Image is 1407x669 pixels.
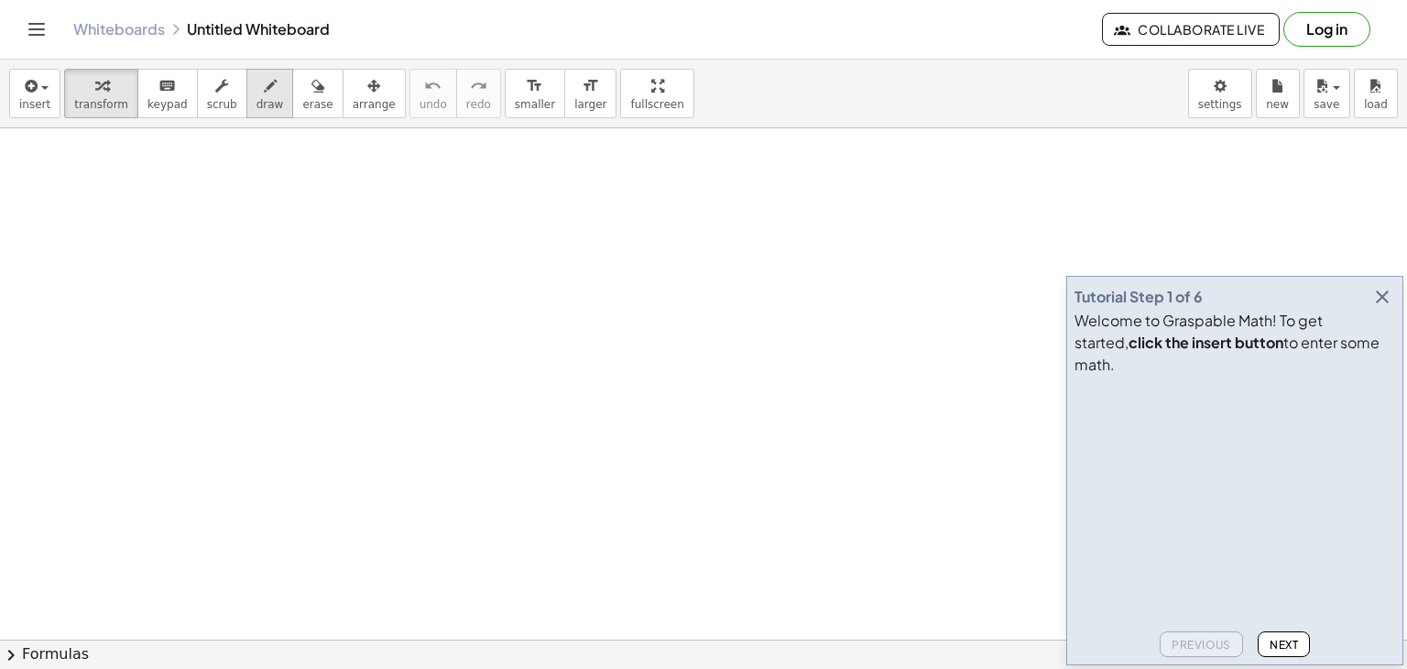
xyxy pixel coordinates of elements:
i: undo [424,75,442,97]
button: format_sizesmaller [505,69,565,118]
span: new [1266,98,1289,111]
div: Tutorial Step 1 of 6 [1074,286,1203,308]
button: settings [1188,69,1252,118]
button: keyboardkeypad [137,69,198,118]
button: Next [1258,631,1310,657]
button: fullscreen [620,69,693,118]
span: Collaborate Live [1118,21,1264,38]
a: Whiteboards [73,20,165,38]
i: keyboard [158,75,176,97]
span: erase [302,98,333,111]
i: format_size [582,75,599,97]
span: scrub [207,98,237,111]
span: keypad [147,98,188,111]
span: transform [74,98,128,111]
button: save [1303,69,1350,118]
button: undoundo [409,69,457,118]
button: new [1256,69,1300,118]
button: load [1354,69,1398,118]
span: Next [1270,638,1298,652]
button: erase [292,69,343,118]
span: fullscreen [630,98,683,111]
span: undo [420,98,447,111]
i: format_size [526,75,543,97]
span: arrange [353,98,396,111]
span: larger [574,98,606,111]
span: save [1314,98,1339,111]
button: transform [64,69,138,118]
i: redo [470,75,487,97]
button: Log in [1283,12,1370,47]
span: draw [256,98,284,111]
span: settings [1198,98,1242,111]
button: redoredo [456,69,501,118]
button: insert [9,69,60,118]
span: redo [466,98,491,111]
button: format_sizelarger [564,69,616,118]
span: load [1364,98,1388,111]
span: smaller [515,98,555,111]
span: insert [19,98,50,111]
div: Welcome to Graspable Math! To get started, to enter some math. [1074,310,1395,376]
button: Toggle navigation [22,15,51,44]
button: Collaborate Live [1102,13,1280,46]
b: click the insert button [1129,333,1283,352]
button: draw [246,69,294,118]
button: scrub [197,69,247,118]
button: arrange [343,69,406,118]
